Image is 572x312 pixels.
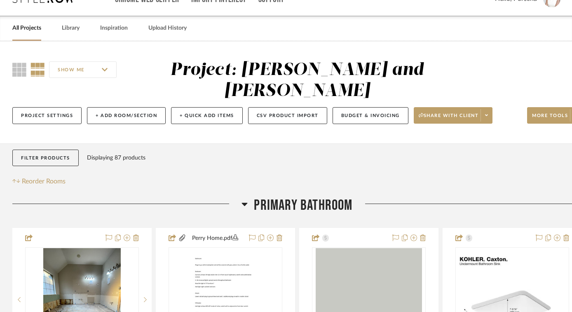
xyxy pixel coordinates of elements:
[171,107,243,124] button: + Quick Add Items
[419,113,479,125] span: Share with client
[22,176,66,186] span: Reorder Rooms
[100,23,128,34] a: Inspiration
[254,197,352,214] span: Primary Bathroom
[12,176,66,186] button: Reorder Rooms
[148,23,187,34] a: Upload History
[248,107,327,124] button: CSV Product Import
[170,61,424,100] div: Project: [PERSON_NAME] and [PERSON_NAME]
[186,233,244,243] button: Perry Home.pdf
[12,23,41,34] a: All Projects
[333,107,408,124] button: Budget & Invoicing
[532,113,568,125] span: More tools
[87,107,166,124] button: + Add Room/Section
[12,107,82,124] button: Project Settings
[87,150,145,166] div: Displaying 87 products
[414,107,493,124] button: Share with client
[62,23,80,34] a: Library
[12,150,79,167] button: Filter Products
